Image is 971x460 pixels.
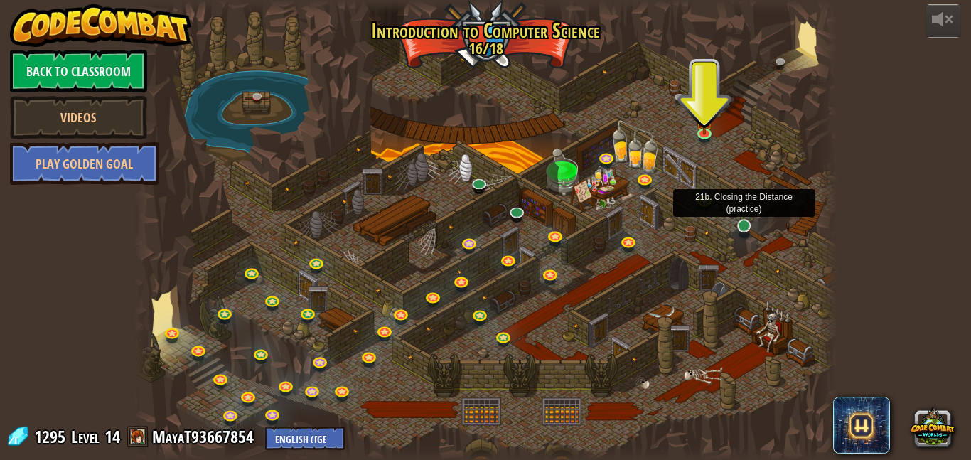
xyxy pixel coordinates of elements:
[926,4,961,38] button: Adjust volume
[10,50,147,92] a: Back to Classroom
[696,105,712,134] img: level-banner-unstarted.png
[152,425,258,448] a: MayaT93667854
[71,425,100,449] span: Level
[10,142,159,185] a: Play Golden Goal
[10,4,192,47] img: CodeCombat - Learn how to code by playing a game
[104,425,120,448] span: 14
[34,425,70,448] span: 1295
[10,96,147,139] a: Videos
